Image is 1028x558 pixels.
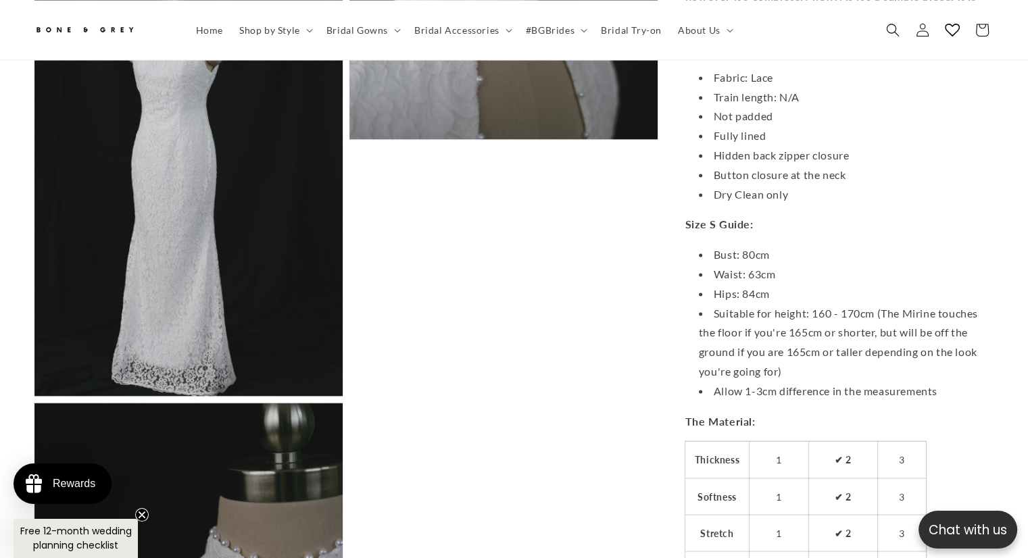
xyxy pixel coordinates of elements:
[406,16,518,44] summary: Bridal Accessories
[29,14,174,46] a: Bone and Grey Bridal
[188,16,231,44] a: Home
[685,478,750,514] th: Softness
[699,284,994,303] li: Hips: 84cm
[601,24,662,36] span: Bridal Try-on
[239,24,300,36] span: Shop by Style
[685,414,756,427] strong: The Material:
[871,20,960,43] button: Write a review
[699,184,994,204] li: Dry Clean only
[670,16,739,44] summary: About Us
[835,527,852,538] strong: ✔ 2
[919,511,1017,549] button: Open chatbox
[699,245,994,264] li: Bust: 80cm
[699,126,994,145] li: Fully lined
[699,68,994,87] li: Fabric: Lace
[919,520,1017,540] p: Chat with us
[835,490,852,502] strong: ✔ 2
[318,16,406,44] summary: Bridal Gowns
[34,19,135,41] img: Bone and Grey Bridal
[699,87,994,107] li: Train length: N/A
[699,306,978,377] span: The Mirine touches the floor if you're 165cm or shorter, but will be off the ground if you are 16...
[750,514,809,551] td: 1
[685,217,754,230] strong: Size S Guide:
[750,441,809,478] td: 1
[326,24,388,36] span: Bridal Gowns
[53,478,95,490] div: Rewards
[699,303,994,381] li: Suitable for height: 160 - 170cm (
[518,16,593,44] summary: #BGBrides
[20,524,132,552] span: Free 12-month wedding planning checklist
[196,24,223,36] span: Home
[877,478,926,514] td: 3
[685,441,750,478] th: Thickness
[231,16,318,44] summary: Shop by Style
[135,508,149,522] button: Close teaser
[593,16,670,44] a: Bridal Try-on
[90,77,149,88] a: Write a review
[835,453,852,465] strong: ✔ 2
[877,441,926,478] td: 3
[877,514,926,551] td: 3
[678,24,720,36] span: About Us
[699,165,994,184] li: Button closure at the neck
[878,15,908,45] summary: Search
[414,24,499,36] span: Bridal Accessories
[699,106,994,126] li: Not padded
[685,514,750,551] th: Stretch
[750,478,809,514] td: 1
[699,145,994,165] li: Hidden back zipper closure
[526,24,574,36] span: #BGBrides
[699,264,994,284] li: Waist: 63cm
[699,381,994,401] li: Allow 1-3cm difference in the measurements
[14,519,138,558] div: Free 12-month wedding planning checklistClose teaser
